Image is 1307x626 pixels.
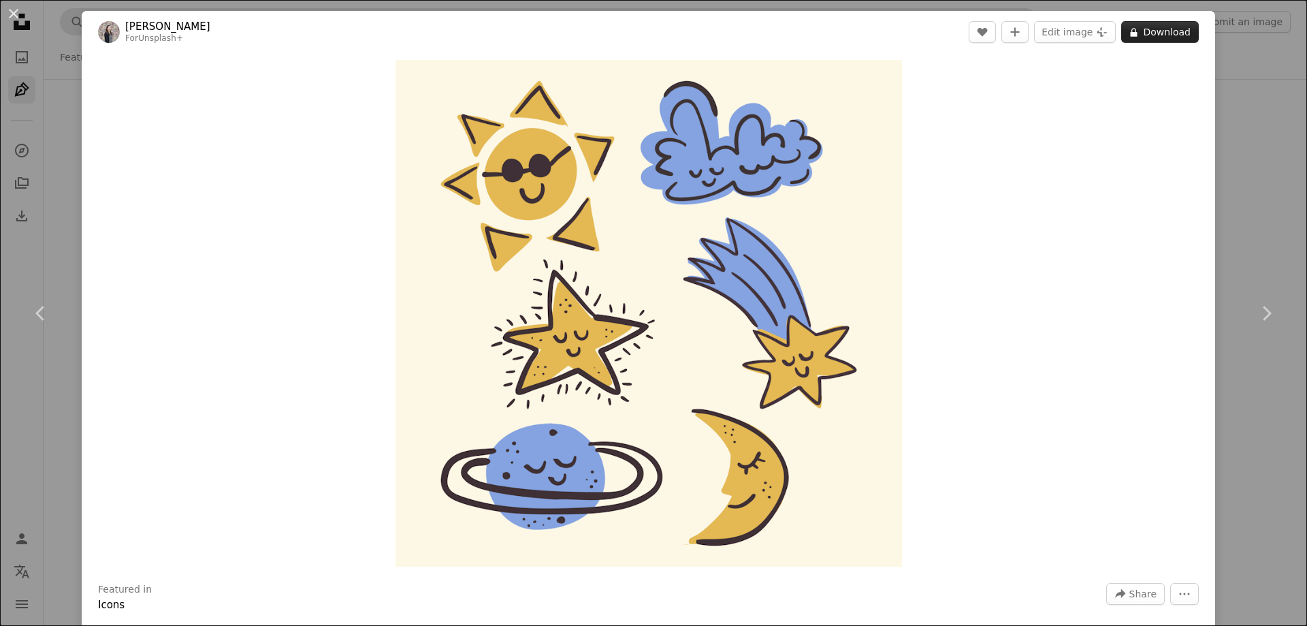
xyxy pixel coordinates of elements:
img: Go to Denisse Díaz's profile [98,21,120,43]
h3: Featured in [98,583,152,597]
a: [PERSON_NAME] [125,20,210,33]
img: Cute celestial illustrations featuring smiling faces. [396,60,902,567]
button: Zoom in on this image [396,60,902,567]
a: Icons [98,599,125,611]
div: For [125,33,210,44]
a: Next [1225,248,1307,379]
button: Add to Collection [1001,21,1029,43]
button: Edit image [1034,21,1116,43]
button: Share this image [1106,583,1165,605]
button: Like [969,21,996,43]
span: Share [1129,584,1157,604]
a: Unsplash+ [138,33,183,43]
button: Download [1121,21,1199,43]
button: More Actions [1170,583,1199,605]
